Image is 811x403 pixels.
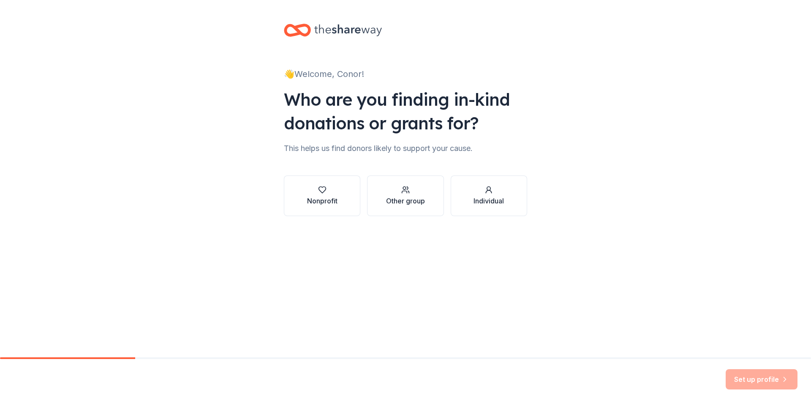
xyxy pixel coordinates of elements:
[284,142,527,155] div: This helps us find donors likely to support your cause.
[307,196,337,206] div: Nonprofit
[284,67,527,81] div: 👋 Welcome, Conor!
[451,175,527,216] button: Individual
[386,196,425,206] div: Other group
[474,196,504,206] div: Individual
[367,175,444,216] button: Other group
[284,175,360,216] button: Nonprofit
[284,88,527,135] div: Who are you finding in-kind donations or grants for?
